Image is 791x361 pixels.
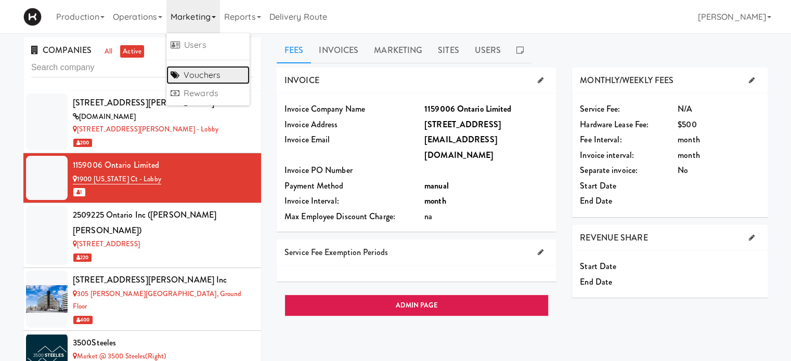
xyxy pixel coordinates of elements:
[73,157,253,173] div: 1159006 Ontario Limited
[580,195,612,207] span: End Date
[284,195,339,207] span: Invoice Interval:
[424,118,501,130] b: [STREET_ADDRESS]
[424,103,511,115] b: 1159006 Ontario Limited
[678,103,692,115] span: N/A
[284,74,319,86] span: INVOICE
[31,44,92,56] span: COMPANIES
[166,36,250,55] a: Users
[467,37,509,63] a: Users
[102,45,115,58] a: all
[580,74,673,86] span: MONTHLY/WEEKLY FEES
[277,37,311,63] a: Fees
[678,118,696,130] span: $500
[580,276,612,288] span: End Date
[73,351,166,361] a: Market @ 3500 Steeles(Right)
[580,118,649,130] span: Hardware Lease Fee:
[23,153,261,203] li: 1159006 Ontario Limited1900 [US_STATE] Ct - Lobby 1
[284,246,388,258] span: Service Fee Exemption Periods
[73,289,241,312] a: 305 [PERSON_NAME][GEOGRAPHIC_DATA], Ground Floor
[23,203,261,268] li: 2509225 Ontario Inc ([PERSON_NAME] [PERSON_NAME])[STREET_ADDRESS] 220
[580,103,620,115] span: Service Fee:
[284,103,365,115] span: Invoice Company Name
[424,209,549,224] div: na
[311,37,366,63] a: Invoices
[166,66,250,85] a: Vouchers
[284,295,549,316] a: ADMIN PAGE
[284,164,353,176] span: Invoice PO Number
[73,95,253,111] div: [STREET_ADDRESS][PERSON_NAME]
[23,8,42,26] img: Micromart
[424,195,446,207] b: month
[73,139,92,147] span: 200
[73,272,253,288] div: [STREET_ADDRESS][PERSON_NAME] Inc
[580,260,616,272] span: Start Date
[23,268,261,330] li: [STREET_ADDRESS][PERSON_NAME] Inc305 [PERSON_NAME][GEOGRAPHIC_DATA], Ground Floor 400
[23,91,261,153] li: [STREET_ADDRESS][PERSON_NAME][DOMAIN_NAME][STREET_ADDRESS][PERSON_NAME] - Lobby 200
[366,37,430,63] a: Marketing
[580,133,621,145] span: Fee Interval:
[678,133,700,145] span: month
[430,37,467,63] a: Sites
[284,180,343,192] span: Payment Method
[31,58,253,77] input: Search company
[73,316,93,324] span: 400
[73,188,85,196] span: 1
[73,253,92,262] span: 220
[284,133,330,145] span: Invoice Email
[284,118,338,130] span: Invoice Address
[166,84,250,103] a: Rewards
[73,174,161,184] a: 1900 [US_STATE] Ct - Lobby
[73,111,253,124] div: [DOMAIN_NAME]
[73,207,253,238] div: 2509225 Ontario Inc ([PERSON_NAME] [PERSON_NAME])
[73,124,218,134] a: [STREET_ADDRESS][PERSON_NAME] - Lobby
[580,232,647,244] span: REVENUE SHARE
[424,133,498,161] b: [EMAIL_ADDRESS][DOMAIN_NAME]
[424,180,449,192] b: manual
[73,239,140,249] a: [STREET_ADDRESS]
[120,45,144,58] a: active
[580,164,638,176] span: Separate invoice:
[678,163,760,178] div: No
[580,149,634,161] span: Invoice interval:
[73,335,253,351] div: 3500Steeles
[284,210,395,222] span: Max Employee Discount Charge:
[678,149,700,161] span: month
[580,180,616,192] span: Start Date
